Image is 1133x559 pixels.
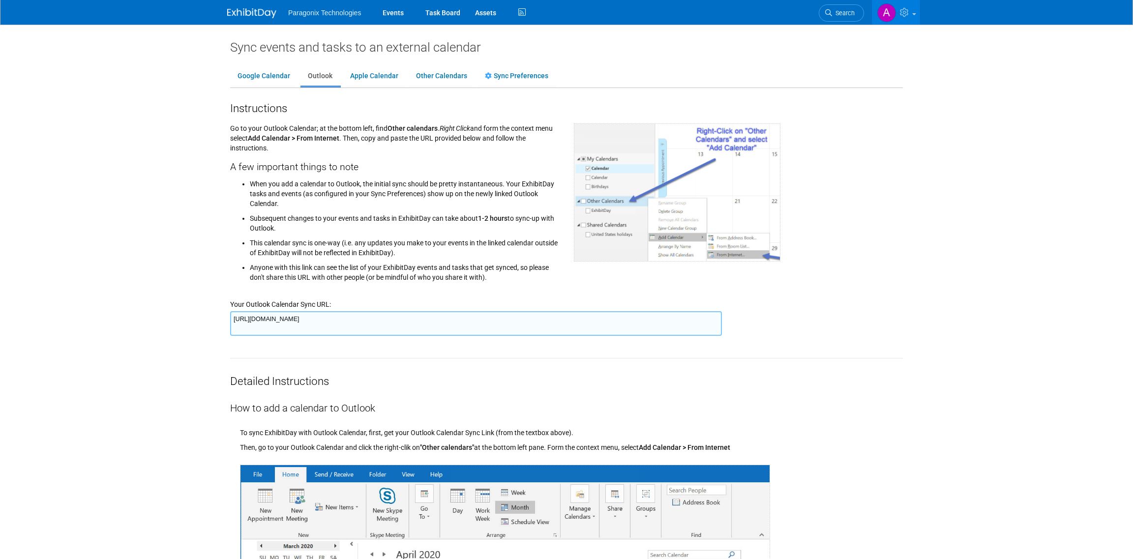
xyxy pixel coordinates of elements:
[819,4,864,22] a: Search
[288,9,361,17] span: Paragonix Technologies
[440,124,470,132] i: Right Click
[230,358,903,389] div: Detailed Instructions
[227,8,276,18] img: ExhibitDay
[477,67,556,86] a: Sync Preferences
[230,39,903,55] div: Sync events and tasks to an external calendar
[240,438,903,452] div: Then, go to your Outlook Calendar and click the right-clik on at the bottom left pane. Form the c...
[832,9,855,17] span: Search
[250,233,559,258] li: This calendar sync is one-way (i.e. any updates you make to your events in the linked calendar ou...
[409,67,475,86] a: Other Calendars
[230,153,559,174] div: A few important things to note
[250,208,559,233] li: Subsequent changes to your events and tasks in ExhibitDay can take about to sync-up with Outlook.
[223,116,566,287] div: Go to your Outlook Calendar; at the bottom left, find . and form the context menu select . Then, ...
[388,124,438,132] span: Other calendars
[300,67,340,86] a: Outlook
[420,443,474,451] span: "Other calendars"
[230,389,903,415] div: How to add a calendar to Outlook
[240,415,903,438] div: To sync ExhibitDay with Outlook Calendar, first, get your Outlook Calendar Sync Link (from the te...
[230,287,903,309] div: Your Outlook Calendar Sync URL:
[250,258,559,282] li: Anyone with this link can see the list of your ExhibitDay events and tasks that get synced, so pl...
[230,67,298,86] a: Google Calendar
[343,67,406,86] a: Apple Calendar
[248,134,339,142] span: Add Calendar > From Internet
[478,214,507,222] span: 1-2 hours
[574,123,780,262] img: Outlook Calendar screen shot for adding external calendar
[230,98,903,116] div: Instructions
[639,443,730,451] span: Add Calendar > From Internet
[877,3,896,22] img: Adam Lafreniere
[250,177,559,208] li: When you add a calendar to Outlook, the initial sync should be pretty instantaneous. Your Exhibit...
[230,311,722,336] textarea: [URL][DOMAIN_NAME]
